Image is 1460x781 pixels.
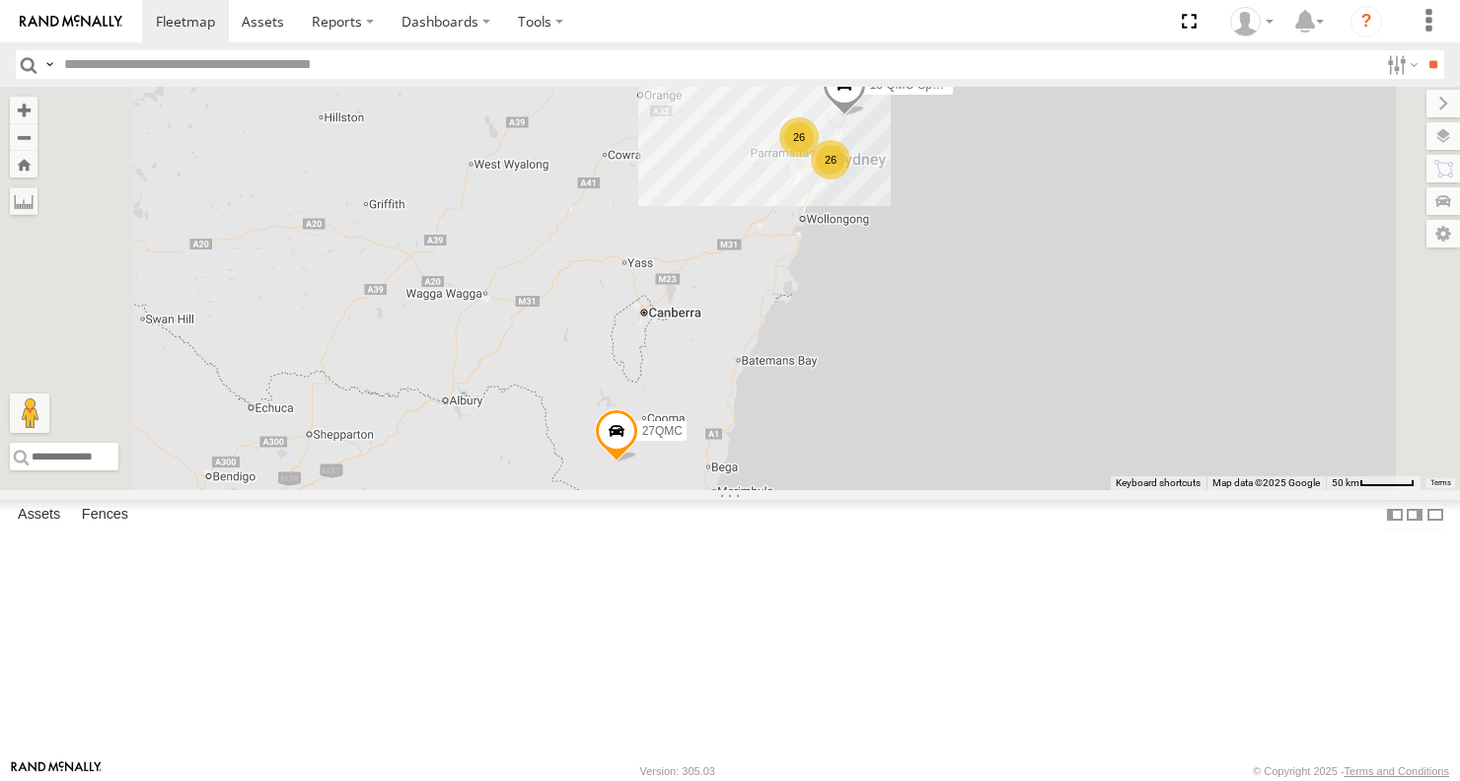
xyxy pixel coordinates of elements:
[642,424,683,438] span: 27QMC
[11,761,102,781] a: Visit our Website
[1223,7,1280,36] div: Steve Commisso
[1345,765,1449,777] a: Terms and Conditions
[1385,500,1405,529] label: Dock Summary Table to the Left
[1426,220,1460,248] label: Map Settings
[10,187,37,215] label: Measure
[1253,765,1449,777] div: © Copyright 2025 -
[20,15,122,29] img: rand-logo.svg
[1332,477,1359,488] span: 50 km
[8,501,70,529] label: Assets
[779,117,819,157] div: 26
[1212,477,1320,488] span: Map data ©2025 Google
[1379,50,1422,79] label: Search Filter Options
[1430,479,1451,487] a: Terms
[1326,476,1421,490] button: Map Scale: 50 km per 52 pixels
[1405,500,1424,529] label: Dock Summary Table to the Right
[10,97,37,123] button: Zoom in
[870,78,950,92] span: 15 QMC-Spare
[811,140,850,179] div: 26
[1350,6,1382,37] i: ?
[10,151,37,177] button: Zoom Home
[72,501,138,529] label: Fences
[41,50,57,79] label: Search Query
[1116,476,1201,490] button: Keyboard shortcuts
[1425,500,1445,529] label: Hide Summary Table
[10,123,37,151] button: Zoom out
[640,765,715,777] div: Version: 305.03
[10,393,49,433] button: Drag Pegman onto the map to open Street View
